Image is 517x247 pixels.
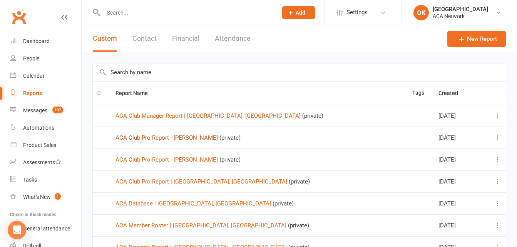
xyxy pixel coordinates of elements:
[10,33,81,50] a: Dashboard
[409,82,435,105] th: Tags
[10,220,81,237] a: General attendance kiosk mode
[282,6,315,19] button: Add
[289,178,310,185] span: (private)
[10,50,81,67] a: People
[115,88,156,98] button: Report Name
[215,25,251,52] button: Attendance
[23,194,51,200] div: What's New
[23,107,47,113] div: Messages
[413,5,429,20] div: OK
[435,127,484,149] td: [DATE]
[23,55,39,62] div: People
[115,178,287,185] a: ACA Club Pro Report | [GEOGRAPHIC_DATA], [GEOGRAPHIC_DATA]
[346,4,368,21] span: Settings
[115,112,301,119] a: ACA Club Manager Report | [GEOGRAPHIC_DATA], [GEOGRAPHIC_DATA]
[10,67,81,85] a: Calendar
[23,159,61,165] div: Assessments
[438,90,467,96] span: Created
[10,119,81,137] a: Automations
[93,25,117,52] button: Custom
[132,25,157,52] button: Contact
[172,25,199,52] button: Financial
[302,112,323,119] span: (private)
[10,171,81,189] a: Tasks
[10,85,81,102] a: Reports
[23,73,45,79] div: Calendar
[219,134,241,141] span: (private)
[435,170,484,192] td: [DATE]
[115,222,286,229] a: ACA Member Roster | [GEOGRAPHIC_DATA], [GEOGRAPHIC_DATA]
[23,142,56,148] div: Product Sales
[93,63,506,81] input: Search by name
[219,156,241,163] span: (private)
[435,105,484,127] td: [DATE]
[435,214,484,236] td: [DATE]
[10,154,81,171] a: Assessments
[435,192,484,214] td: [DATE]
[23,38,50,44] div: Dashboard
[288,222,309,229] span: (private)
[23,225,70,232] div: General attendance
[296,10,305,16] span: Add
[23,90,42,96] div: Reports
[101,7,272,18] input: Search...
[23,177,37,183] div: Tasks
[433,6,488,13] div: [GEOGRAPHIC_DATA]
[438,88,467,98] button: Created
[115,200,271,207] a: ACA Database | [GEOGRAPHIC_DATA], [GEOGRAPHIC_DATA]
[433,13,488,20] div: ACA Network
[10,102,81,119] a: Messages 107
[115,156,218,163] a: ACA Club Pro Report - [PERSON_NAME]
[23,125,54,131] div: Automations
[10,137,81,154] a: Product Sales
[435,149,484,170] td: [DATE]
[8,221,26,239] div: Open Intercom Messenger
[115,90,156,96] span: Report Name
[447,31,506,47] a: New Report
[10,189,81,206] a: What's New1
[55,193,61,200] span: 1
[273,200,294,207] span: (private)
[52,107,63,113] span: 107
[9,8,28,27] a: Clubworx
[115,134,218,141] a: ACA Club Pro Report - [PERSON_NAME]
